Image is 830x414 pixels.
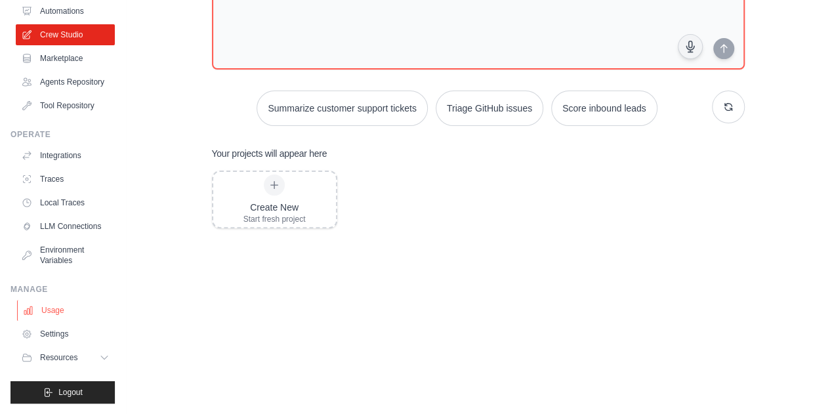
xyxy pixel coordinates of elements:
div: Operate [10,129,115,140]
div: Create New [243,201,306,214]
a: Local Traces [16,192,115,213]
iframe: Chat Widget [764,351,830,414]
button: Click to speak your automation idea [678,34,703,59]
h3: Your projects will appear here [212,147,327,160]
span: Logout [58,387,83,398]
button: Resources [16,347,115,368]
div: Start fresh project [243,214,306,224]
a: Environment Variables [16,239,115,271]
a: Traces [16,169,115,190]
a: Crew Studio [16,24,115,45]
a: Tool Repository [16,95,115,116]
span: Resources [40,352,77,363]
a: Usage [17,300,116,321]
button: Triage GitHub issues [436,91,543,126]
a: LLM Connections [16,216,115,237]
a: Integrations [16,145,115,166]
a: Marketplace [16,48,115,69]
button: Get new suggestions [712,91,745,123]
button: Logout [10,381,115,404]
button: Summarize customer support tickets [257,91,427,126]
a: Automations [16,1,115,22]
div: Manage [10,284,115,295]
a: Settings [16,323,115,344]
button: Score inbound leads [551,91,657,126]
a: Agents Repository [16,72,115,93]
